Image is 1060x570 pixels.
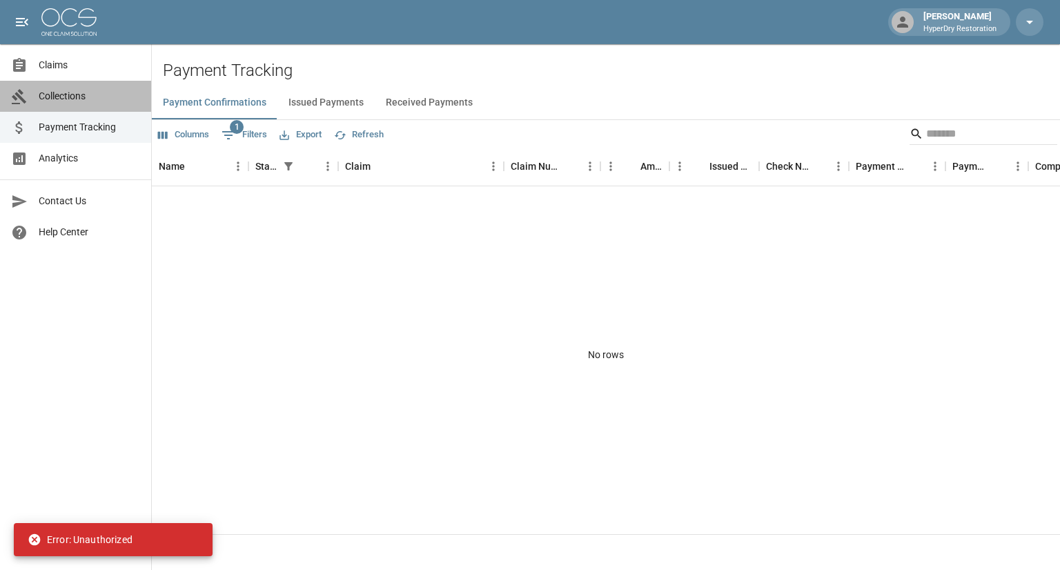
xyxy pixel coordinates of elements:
[759,147,849,186] div: Check Number
[248,147,338,186] div: Status
[600,147,669,186] div: Amount
[39,58,140,72] span: Claims
[152,86,277,119] button: Payment Confirmations
[621,157,640,176] button: Sort
[152,147,248,186] div: Name
[28,527,132,552] div: Error: Unauthorized
[279,157,298,176] div: 1 active filter
[709,147,752,186] div: Issued Date
[230,120,244,134] span: 1
[39,89,140,104] span: Collections
[910,123,1057,148] div: Search
[925,156,945,177] button: Menu
[580,156,600,177] button: Menu
[375,86,484,119] button: Received Payments
[945,147,1028,186] div: Payment Type
[277,86,375,119] button: Issued Payments
[483,156,504,177] button: Menu
[640,147,662,186] div: Amount
[298,157,317,176] button: Sort
[338,147,504,186] div: Claim
[41,8,97,36] img: ocs-logo-white-transparent.png
[690,157,709,176] button: Sort
[185,157,204,176] button: Sort
[952,147,988,186] div: Payment Type
[39,194,140,208] span: Contact Us
[39,120,140,135] span: Payment Tracking
[331,124,387,146] button: Refresh
[276,124,325,146] button: Export
[856,147,905,186] div: Payment Method
[155,124,213,146] button: Select columns
[8,8,36,36] button: open drawer
[218,124,271,146] button: Show filters
[152,86,1060,119] div: dynamic tabs
[766,147,809,186] div: Check Number
[163,61,1060,81] h2: Payment Tracking
[317,156,338,177] button: Menu
[39,225,140,239] span: Help Center
[923,23,997,35] p: HyperDry Restoration
[560,157,580,176] button: Sort
[152,186,1060,524] div: No rows
[809,157,828,176] button: Sort
[511,147,560,186] div: Claim Number
[905,157,925,176] button: Sort
[228,156,248,177] button: Menu
[988,157,1008,176] button: Sort
[39,151,140,166] span: Analytics
[279,157,298,176] button: Show filters
[504,147,600,186] div: Claim Number
[371,157,390,176] button: Sort
[1008,156,1028,177] button: Menu
[669,156,690,177] button: Menu
[600,156,621,177] button: Menu
[669,147,759,186] div: Issued Date
[828,156,849,177] button: Menu
[918,10,1002,35] div: [PERSON_NAME]
[345,147,371,186] div: Claim
[849,147,945,186] div: Payment Method
[159,147,185,186] div: Name
[255,147,279,186] div: Status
